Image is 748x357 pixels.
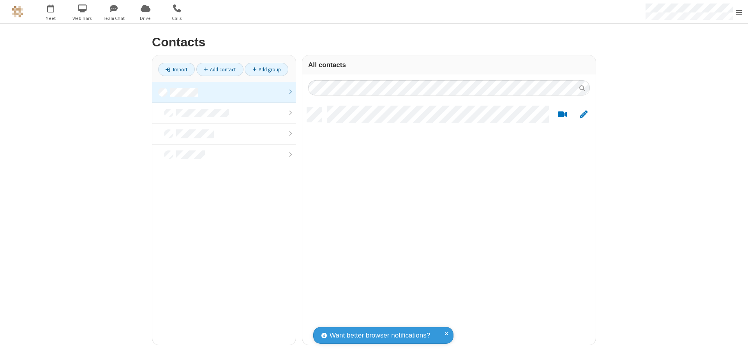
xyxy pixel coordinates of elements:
span: Team Chat [99,15,129,22]
span: Webinars [68,15,97,22]
button: Start a video meeting [555,110,570,120]
h3: All contacts [308,61,590,69]
span: Drive [131,15,160,22]
span: Calls [162,15,192,22]
span: Meet [36,15,65,22]
button: Edit [576,110,591,120]
a: Import [158,63,195,76]
h2: Contacts [152,35,596,49]
a: Add contact [196,63,243,76]
iframe: Chat [729,337,742,352]
span: Want better browser notifications? [330,330,430,341]
img: QA Selenium DO NOT DELETE OR CHANGE [12,6,23,18]
a: Add group [245,63,288,76]
div: grid [302,101,596,345]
